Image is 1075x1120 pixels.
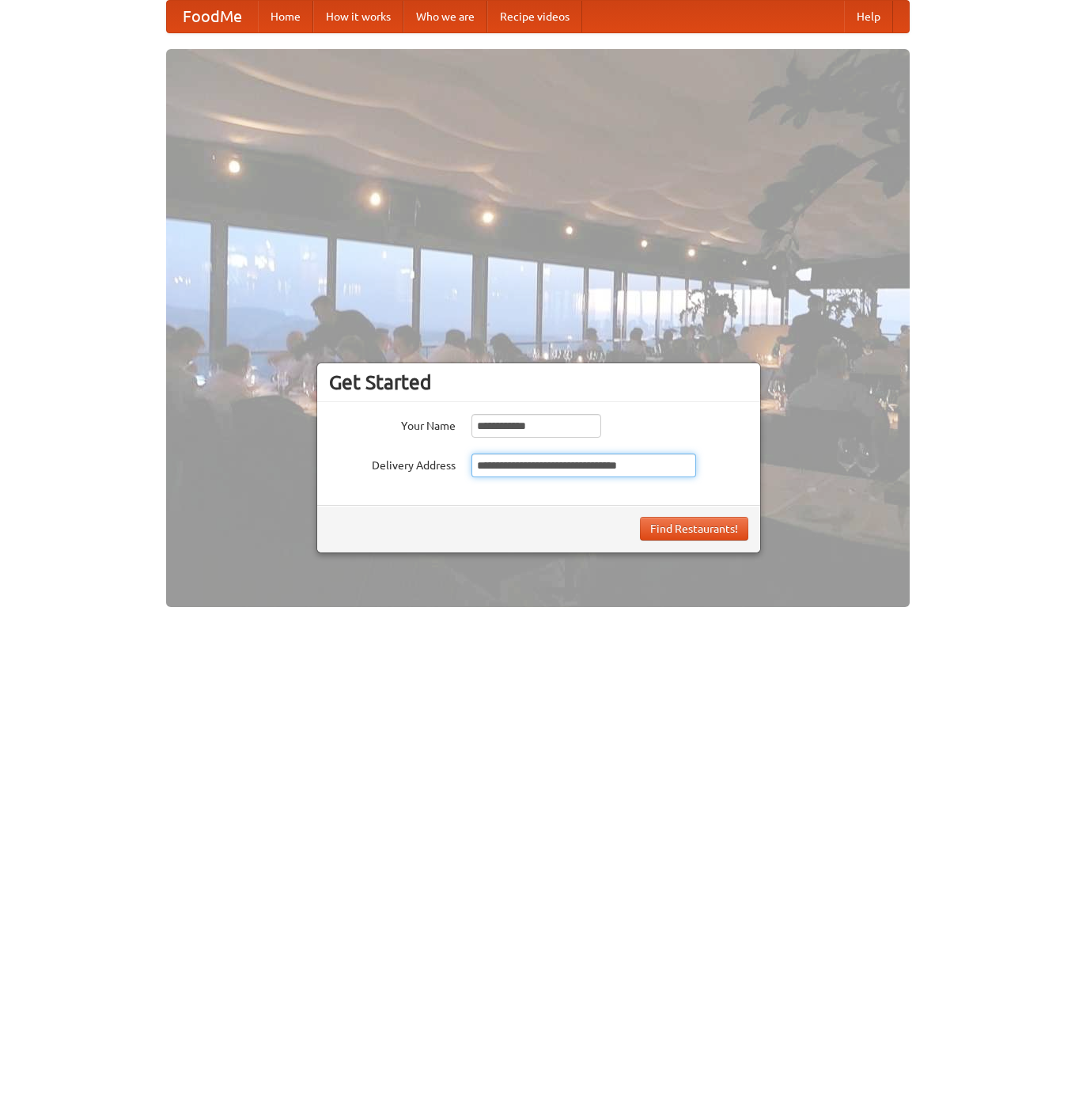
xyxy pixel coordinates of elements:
a: FoodMe [167,1,258,32]
a: Help [844,1,893,32]
h3: Get Started [329,370,748,394]
a: How it works [313,1,403,32]
a: Who we are [403,1,487,32]
a: Home [258,1,313,32]
label: Delivery Address [329,454,456,473]
a: Recipe videos [487,1,582,32]
label: Your Name [329,414,456,434]
button: Find Restaurants! [640,517,748,541]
